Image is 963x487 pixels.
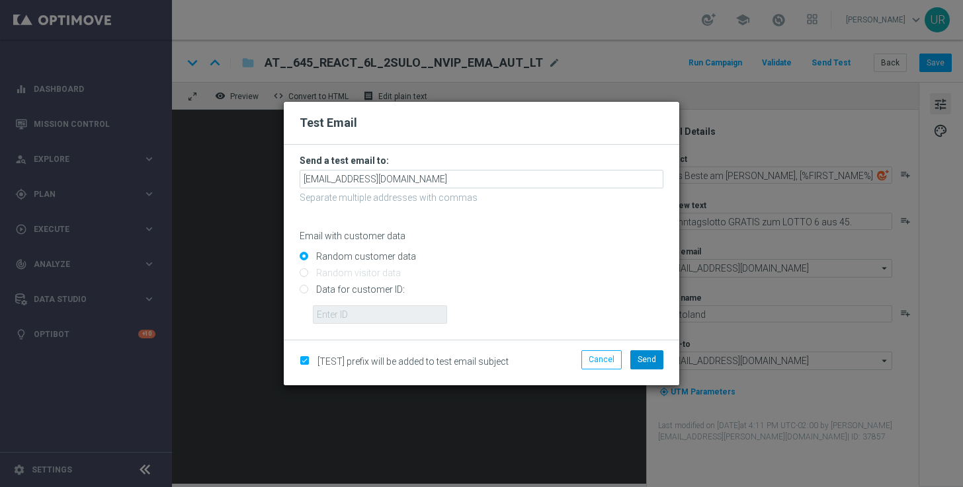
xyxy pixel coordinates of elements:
[317,356,509,367] span: [TEST] prefix will be added to test email subject
[300,155,663,167] h3: Send a test email to:
[300,192,663,204] p: Separate multiple addresses with commas
[313,305,447,324] input: Enter ID
[300,230,663,242] p: Email with customer data
[313,250,416,262] label: Random customer data
[638,355,656,364] span: Send
[581,350,622,369] button: Cancel
[630,350,663,369] button: Send
[300,115,663,131] h2: Test Email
